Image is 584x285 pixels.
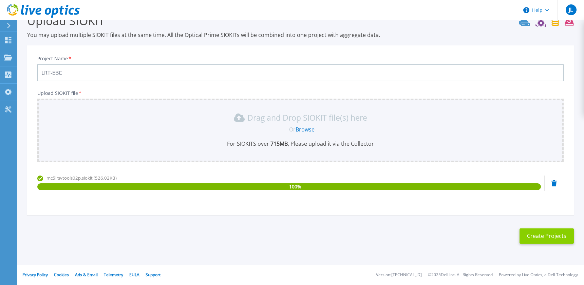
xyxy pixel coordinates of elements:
[428,273,493,277] li: © 2025 Dell Inc. All Rights Reserved
[269,140,288,147] b: 715 MB
[289,183,301,190] span: 100 %
[27,13,574,28] h3: Upload SIOKIT
[22,272,48,278] a: Privacy Policy
[520,228,574,244] button: Create Projects
[37,56,72,61] label: Project Name
[247,114,367,121] p: Drag and Drop SIOKIT file(s) here
[54,272,69,278] a: Cookies
[289,126,296,133] span: Or
[104,272,123,278] a: Telemetry
[41,140,560,147] p: For SIOKITS over , Please upload it via the Collector
[499,273,578,277] li: Powered by Live Optics, a Dell Technology
[27,31,574,39] p: You may upload multiple SIOKIT files at the same time. All the Optical Prime SIOKITs will be comb...
[75,272,98,278] a: Ads & Email
[129,272,139,278] a: EULA
[569,7,573,13] span: JL
[46,175,117,181] span: mc5lrsvtools02p.siokit (526.02KB)
[37,64,564,81] input: Enter Project Name
[146,272,161,278] a: Support
[41,112,560,147] div: Drag and Drop SIOKIT file(s) here OrBrowseFor SIOKITS over 715MB, Please upload it via the Collector
[37,90,564,96] p: Upload SIOKIT file
[296,126,315,133] a: Browse
[376,273,422,277] li: Version: [TECHNICAL_ID]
